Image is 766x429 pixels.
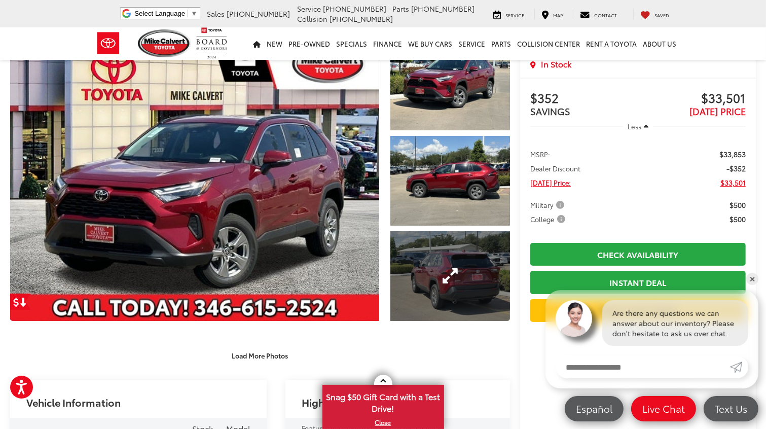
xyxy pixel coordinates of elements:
[412,4,475,14] span: [PHONE_NUMBER]
[530,271,746,294] a: Instant Deal
[486,9,532,19] a: Service
[530,177,571,188] span: [DATE] Price:
[298,14,328,24] span: Collision
[554,12,563,18] span: Map
[286,27,334,60] a: Pre-Owned
[583,27,640,60] a: Rent a Toyota
[628,122,642,131] span: Less
[323,4,387,14] span: [PHONE_NUMBER]
[595,12,617,18] span: Contact
[334,27,371,60] a: Specials
[406,27,456,60] a: WE BUY CARS
[530,200,568,210] button: Military
[323,386,443,417] span: Snag $50 Gift Card with a Test Drive!
[571,402,617,415] span: Español
[489,27,515,60] a: Parts
[623,117,653,135] button: Less
[298,4,321,14] span: Service
[689,104,746,118] span: [DATE] PRICE
[389,135,512,227] img: 2025 Toyota RAV4 XLE
[7,40,383,322] img: 2025 Toyota RAV4 XLE
[729,200,746,210] span: $500
[191,10,197,17] span: ▼
[330,14,393,24] span: [PHONE_NUMBER]
[729,214,746,224] span: $500
[393,4,410,14] span: Parts
[302,397,403,408] h2: Highlighted Features
[638,91,746,106] span: $33,501
[89,27,127,60] img: Toyota
[541,58,571,70] span: In Stock
[26,397,121,408] h2: Vehicle Information
[602,300,748,346] div: Are there any questions we can answer about our inventory? Please don't hesitate to ask us over c...
[530,243,746,266] a: Check Availability
[530,214,567,224] span: College
[515,27,583,60] a: Collision Center
[390,41,510,130] a: Expand Photo 1
[10,41,379,321] a: Expand Photo 0
[556,300,592,337] img: Agent profile photo
[506,12,525,18] span: Service
[640,27,680,60] a: About Us
[250,27,264,60] a: Home
[530,200,566,210] span: Military
[655,12,670,18] span: Saved
[530,104,570,118] span: SAVINGS
[730,356,748,378] a: Submit
[637,402,690,415] span: Live Chat
[530,214,569,224] button: College
[456,27,489,60] a: Service
[225,347,296,365] button: Load More Photos
[704,396,758,421] a: Text Us
[389,40,512,131] img: 2025 Toyota RAV4 XLE
[264,27,286,60] a: New
[719,149,746,159] span: $33,853
[371,27,406,60] a: Finance
[556,356,730,378] input: Enter your message
[530,149,550,159] span: MSRP:
[227,9,290,19] span: [PHONE_NUMBER]
[390,136,510,226] a: Expand Photo 2
[207,9,225,19] span: Sales
[530,299,746,322] a: Value Your Trade
[530,91,638,106] span: $352
[390,231,510,321] a: Expand Photo 3
[726,163,746,173] span: -$352
[534,9,571,19] a: Map
[573,9,625,19] a: Contact
[134,10,197,17] a: Select Language​
[134,10,185,17] span: Select Language
[10,294,30,310] a: Get Price Drop Alert
[138,29,192,57] img: Mike Calvert Toyota
[720,177,746,188] span: $33,501
[530,163,580,173] span: Dealer Discount
[631,396,696,421] a: Live Chat
[633,9,677,19] a: My Saved Vehicles
[565,396,624,421] a: Español
[710,402,752,415] span: Text Us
